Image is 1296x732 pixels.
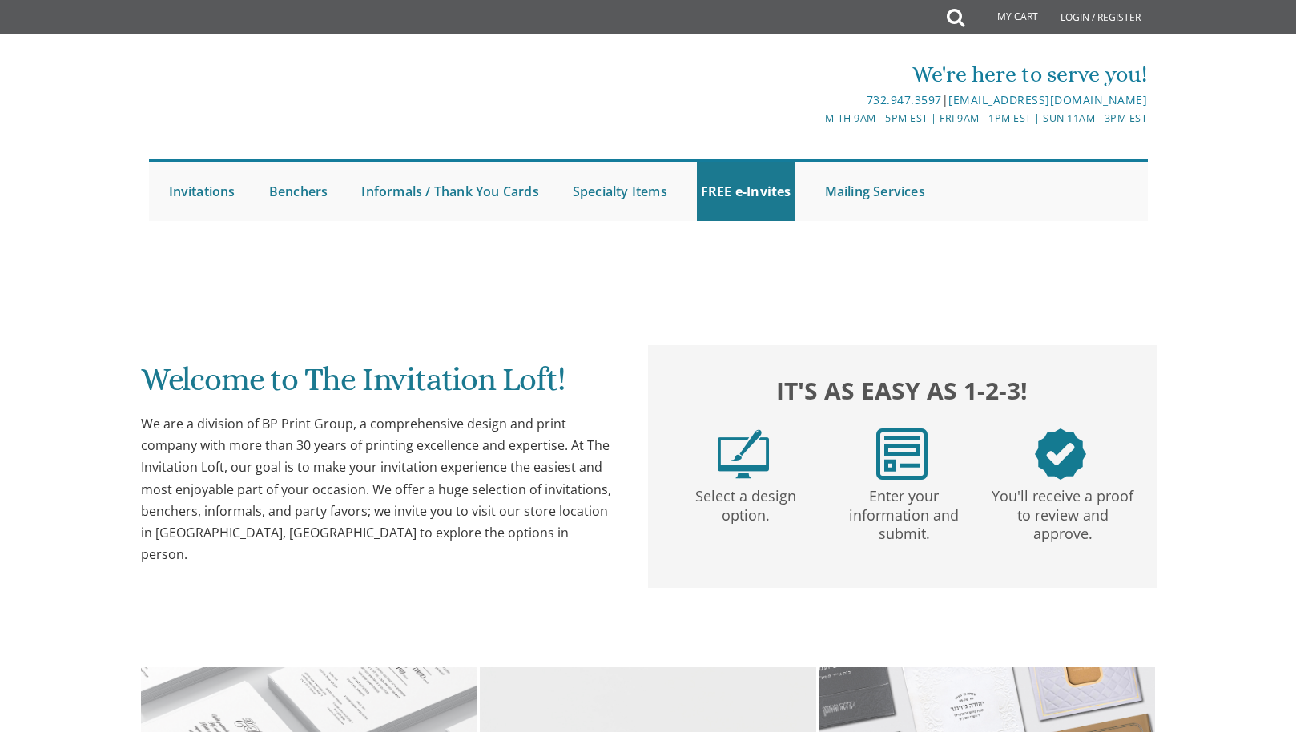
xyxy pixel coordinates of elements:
p: Enter your information and submit. [828,480,980,544]
img: step1.png [718,428,769,480]
h2: It's as easy as 1-2-3! [664,372,1140,408]
a: Benchers [265,162,332,221]
a: FREE e-Invites [697,162,795,221]
img: step2.png [876,428,928,480]
img: step3.png [1035,428,1086,480]
a: Mailing Services [821,162,929,221]
div: | [482,90,1147,110]
a: My Cart [963,2,1049,34]
a: 732.947.3597 [867,92,942,107]
p: You'll receive a proof to review and approve. [987,480,1139,544]
div: M-Th 9am - 5pm EST | Fri 9am - 1pm EST | Sun 11am - 3pm EST [482,110,1147,127]
div: We are a division of BP Print Group, a comprehensive design and print company with more than 30 y... [141,413,617,565]
h1: Welcome to The Invitation Loft! [141,362,617,409]
a: Informals / Thank You Cards [357,162,542,221]
a: Invitations [165,162,239,221]
a: [EMAIL_ADDRESS][DOMAIN_NAME] [948,92,1147,107]
p: Select a design option. [670,480,822,525]
a: Specialty Items [569,162,671,221]
div: We're here to serve you! [482,58,1147,90]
